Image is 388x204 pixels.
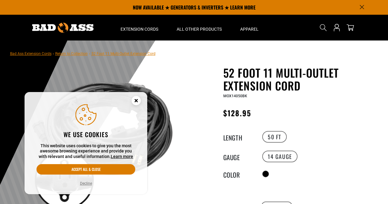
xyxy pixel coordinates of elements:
h2: We use cookies [36,130,135,138]
span: › [53,52,54,56]
button: Decline [78,180,94,187]
button: Accept all & close [36,164,135,175]
nav: breadcrumbs [10,50,156,57]
span: All Other Products [177,26,222,32]
summary: All Other Products [167,15,231,40]
summary: Search [318,23,328,33]
span: Apparel [240,26,259,32]
a: Return to Collection [55,52,88,56]
a: Bad Ass Extension Cords [10,52,52,56]
span: 52 Foot 11 Multi-Outlet Extension Cord [91,52,156,56]
summary: Apparel [231,15,268,40]
label: 14 Gauge [262,151,298,162]
p: This website uses cookies to give you the most awesome browsing experience and provide you with r... [36,143,135,160]
summary: Extension Cords [111,15,167,40]
legend: Gauge [223,152,254,160]
span: $128.95 [223,107,252,118]
aside: Cookie Consent [25,92,147,194]
img: Bad Ass Extension Cords [32,23,94,33]
span: › [89,52,90,56]
a: Learn more [111,154,133,159]
h1: 52 Foot 11 Multi-Outlet Extension Cord [223,66,374,92]
legend: Color [223,170,254,178]
span: MOX14050BK [223,94,247,98]
legend: Length [223,133,254,141]
span: Extension Cords [121,26,158,32]
label: 50 FT [262,131,287,143]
